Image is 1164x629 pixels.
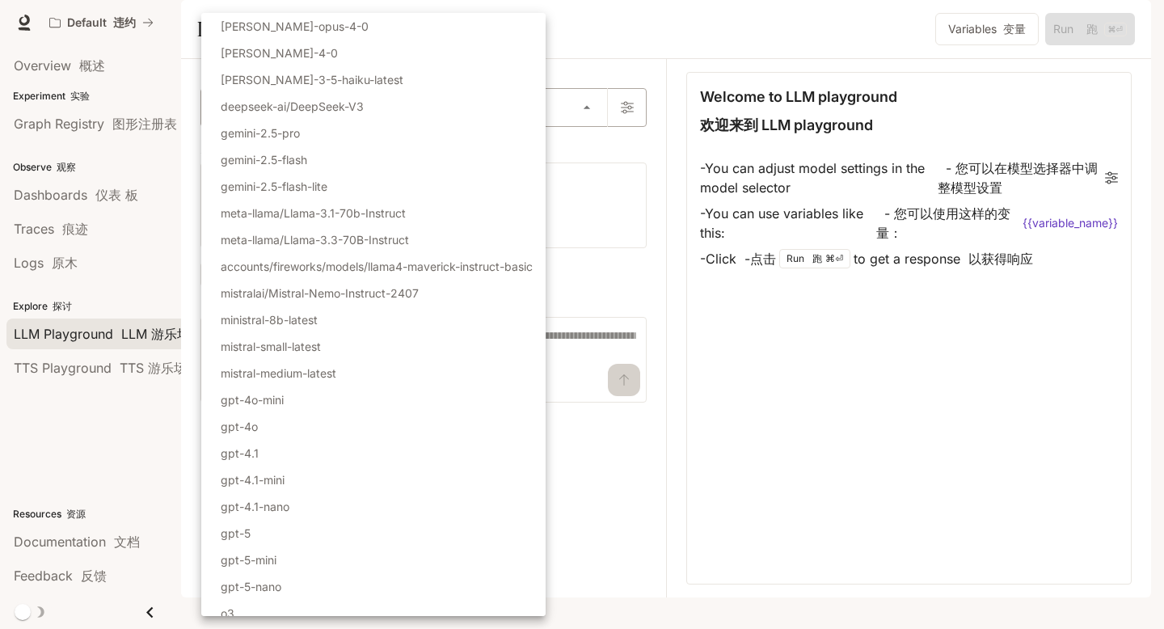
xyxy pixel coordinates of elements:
p: meta-llama/Llama-3.1-70b-Instruct [221,205,406,222]
p: gpt-4.1-nano [221,498,289,515]
p: gpt-5-nano [221,578,281,595]
p: gemini-2.5-flash [221,151,307,168]
p: ministral-8b-latest [221,311,318,328]
p: gemini-2.5-flash-lite [221,178,327,195]
p: gpt-4.1-mini [221,471,285,488]
p: gemini-2.5-pro [221,125,300,141]
p: gpt-5-mini [221,551,276,568]
p: [PERSON_NAME]-3-5-haiku-latest [221,71,403,88]
p: gpt-4o-mini [221,391,284,408]
p: deepseek-ai/DeepSeek-V3 [221,98,364,115]
p: [PERSON_NAME]-4-0 [221,44,338,61]
p: meta-llama/Llama-3.3-70B-Instruct [221,231,409,248]
p: accounts/fireworks/models/llama4-maverick-instruct-basic [221,258,533,275]
p: mistral-small-latest [221,338,321,355]
p: gpt-5 [221,525,251,542]
p: [PERSON_NAME]-opus-4-0 [221,18,369,35]
p: gpt-4o [221,418,258,435]
p: gpt-4.1 [221,445,259,462]
p: o3 [221,605,234,622]
p: mistral-medium-latest [221,365,336,382]
p: mistralai/Mistral-Nemo-Instruct-2407 [221,285,419,302]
